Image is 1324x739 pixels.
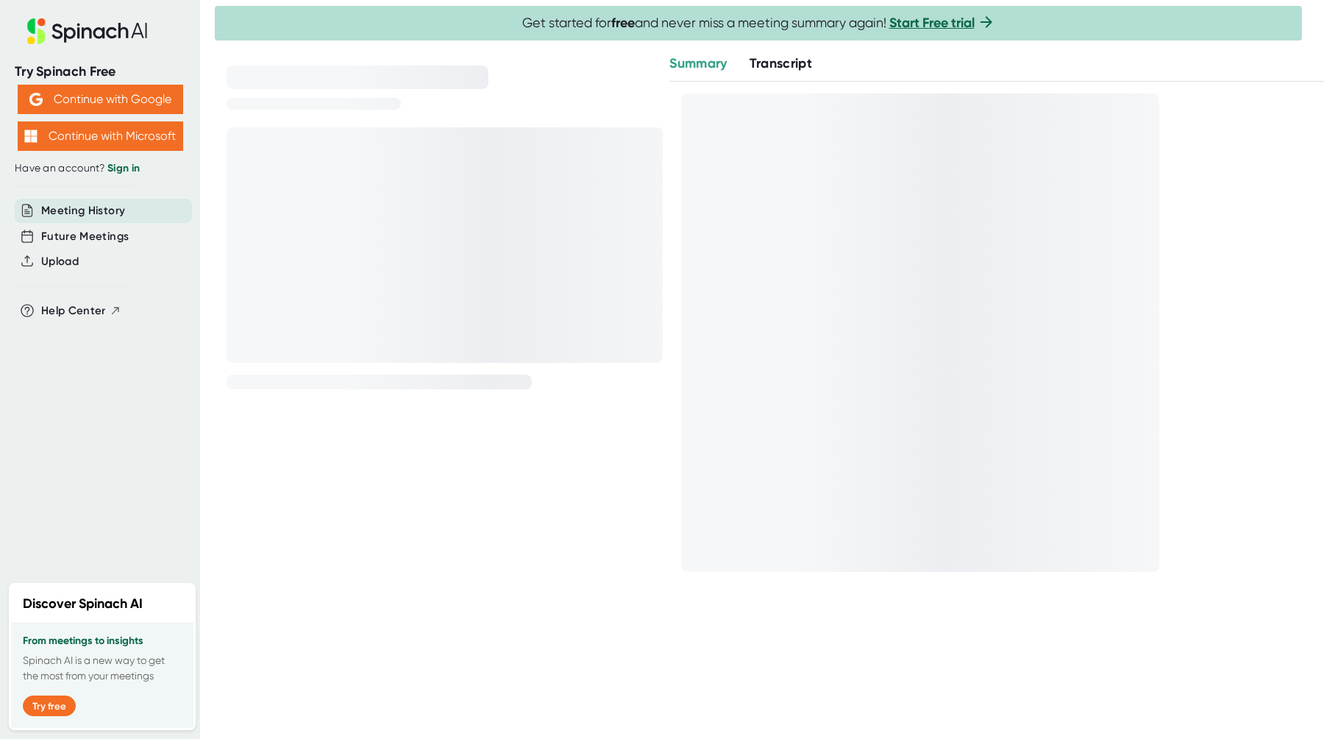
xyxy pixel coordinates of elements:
[107,162,140,174] a: Sign in
[750,55,813,71] span: Transcript
[23,594,143,614] h2: Discover Spinach AI
[669,54,727,74] button: Summary
[18,85,183,114] button: Continue with Google
[522,15,995,32] span: Get started for and never miss a meeting summary again!
[29,93,43,106] img: Aehbyd4JwY73AAAAAElFTkSuQmCC
[18,121,183,151] button: Continue with Microsoft
[23,696,76,716] button: Try free
[23,635,182,647] h3: From meetings to insights
[15,162,185,175] div: Have an account?
[41,303,121,319] button: Help Center
[15,63,185,80] div: Try Spinach Free
[41,303,106,319] span: Help Center
[889,15,975,31] a: Start Free trial
[750,54,813,74] button: Transcript
[669,55,727,71] span: Summary
[23,653,182,684] p: Spinach AI is a new way to get the most from your meetings
[611,15,635,31] b: free
[41,228,129,245] button: Future Meetings
[41,253,79,270] button: Upload
[41,202,125,219] button: Meeting History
